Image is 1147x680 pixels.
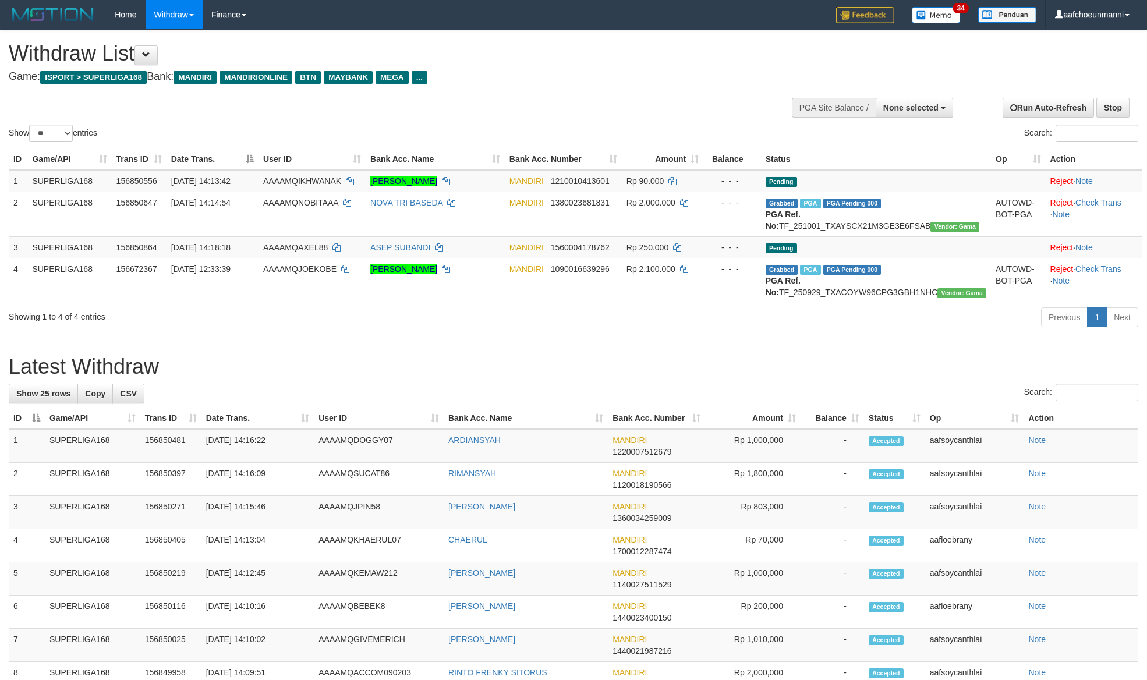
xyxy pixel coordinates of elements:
[1052,210,1070,219] a: Note
[991,148,1045,170] th: Op: activate to sort column ascending
[140,629,201,662] td: 156850025
[140,429,201,463] td: 156850481
[1041,307,1088,327] a: Previous
[140,496,201,529] td: 156850271
[925,596,1024,629] td: aafloebrany
[45,629,140,662] td: SUPERLIGA168
[761,148,991,170] th: Status
[626,176,664,186] span: Rp 90.000
[201,463,314,496] td: [DATE] 14:16:09
[370,243,430,252] a: ASEP SUBANDI
[9,6,97,23] img: MOTION_logo.png
[45,596,140,629] td: SUPERLIGA168
[930,222,979,232] span: Vendor URL: https://trx31.1velocity.biz
[925,562,1024,596] td: aafsoycanthlai
[613,635,647,644] span: MANDIRI
[613,547,671,556] span: Copy 1700012287474 to clipboard
[869,602,904,612] span: Accepted
[448,469,496,478] a: RIMANSYAH
[801,463,864,496] td: -
[869,569,904,579] span: Accepted
[1028,668,1046,677] a: Note
[925,429,1024,463] td: aafsoycanthlai
[705,429,801,463] td: Rp 1,000,000
[1003,98,1094,118] a: Run Auto-Refresh
[171,243,231,252] span: [DATE] 14:18:18
[912,7,961,23] img: Button%20Memo.svg
[801,629,864,662] td: -
[925,463,1024,496] td: aafsoycanthlai
[608,408,705,429] th: Bank Acc. Number: activate to sort column ascending
[27,236,111,258] td: SUPERLIGA168
[444,408,608,429] th: Bank Acc. Name: activate to sort column ascending
[201,562,314,596] td: [DATE] 14:12:45
[705,408,801,429] th: Amount: activate to sort column ascending
[9,596,45,629] td: 6
[448,668,547,677] a: RINTO FRENKY SITORUS
[708,175,756,187] div: - - -
[761,192,991,236] td: TF_251001_TXAYSCX21M3GE3E6FSAB
[263,243,328,252] span: AAAAMQAXEL88
[259,148,366,170] th: User ID: activate to sort column ascending
[140,463,201,496] td: 156850397
[869,668,904,678] span: Accepted
[1046,192,1142,236] td: · ·
[1075,243,1093,252] a: Note
[263,176,341,186] span: AAAAMQIKHWANAK
[613,502,647,511] span: MANDIRI
[613,646,671,656] span: Copy 1440021987216 to clipboard
[801,562,864,596] td: -
[703,148,760,170] th: Balance
[708,263,756,275] div: - - -
[1050,176,1074,186] a: Reject
[116,264,157,274] span: 156672367
[9,148,27,170] th: ID
[448,635,515,644] a: [PERSON_NAME]
[171,176,231,186] span: [DATE] 14:13:42
[991,258,1045,303] td: AUTOWD-BOT-PGA
[116,198,157,207] span: 156850647
[766,199,798,208] span: Grabbed
[324,71,373,84] span: MAYBANK
[1024,408,1138,429] th: Action
[263,264,337,274] span: AAAAMQJOEKOBE
[27,192,111,236] td: SUPERLIGA168
[27,258,111,303] td: SUPERLIGA168
[509,176,544,186] span: MANDIRI
[1046,148,1142,170] th: Action
[370,198,442,207] a: NOVA TRI BASEDA
[800,265,820,275] span: Marked by aafsengchandara
[448,535,487,544] a: CHAERUL
[613,480,671,490] span: Copy 1120018190566 to clipboard
[708,197,756,208] div: - - -
[9,496,45,529] td: 3
[9,384,78,403] a: Show 25 rows
[551,198,610,207] span: Copy 1380023681831 to clipboard
[201,629,314,662] td: [DATE] 14:10:02
[171,264,231,274] span: [DATE] 12:33:39
[1050,264,1074,274] a: Reject
[1050,243,1074,252] a: Reject
[925,629,1024,662] td: aafsoycanthlai
[314,463,444,496] td: AAAAMQSUCAT86
[9,306,469,323] div: Showing 1 to 4 of 4 entries
[509,264,544,274] span: MANDIRI
[27,170,111,192] td: SUPERLIGA168
[925,408,1024,429] th: Op: activate to sort column ascending
[792,98,876,118] div: PGA Site Balance /
[1096,98,1130,118] a: Stop
[116,176,157,186] span: 156850556
[1056,125,1138,142] input: Search:
[800,199,820,208] span: Marked by aafsoycanthlai
[801,529,864,562] td: -
[869,635,904,645] span: Accepted
[1106,307,1138,327] a: Next
[9,192,27,236] td: 2
[509,243,544,252] span: MANDIRI
[1052,276,1070,285] a: Note
[551,176,610,186] span: Copy 1210010413601 to clipboard
[366,148,505,170] th: Bank Acc. Name: activate to sort column ascending
[9,408,45,429] th: ID: activate to sort column descending
[801,408,864,429] th: Balance: activate to sort column ascending
[201,496,314,529] td: [DATE] 14:15:46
